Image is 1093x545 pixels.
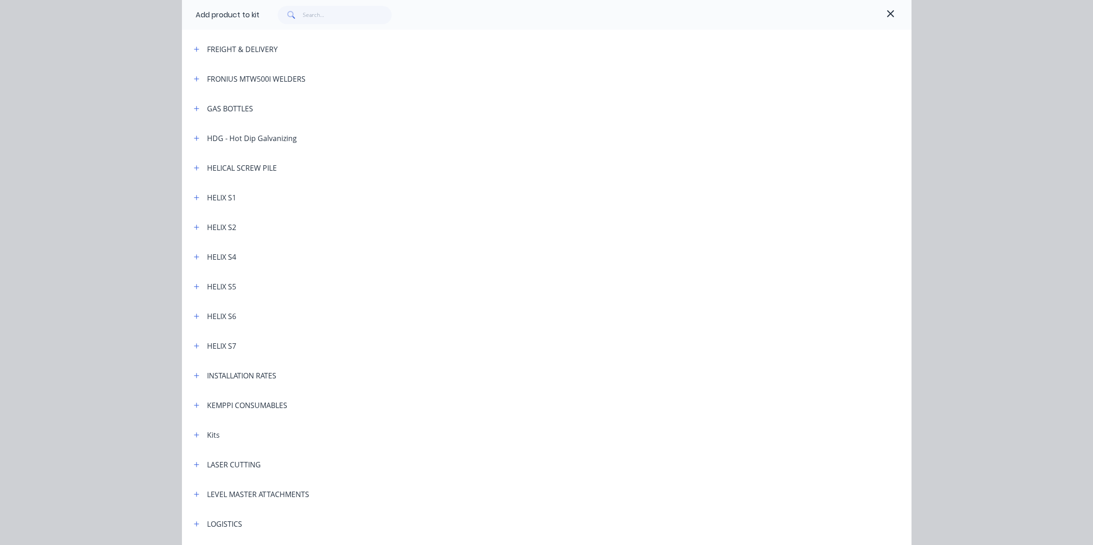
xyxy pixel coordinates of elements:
[196,10,259,21] div: Add product to kit
[207,73,306,84] div: FRONIUS MTW500I WELDERS
[207,430,220,440] div: Kits
[207,103,253,114] div: GAS BOTTLES
[207,162,277,173] div: HELICAL SCREW PILE
[207,519,242,529] div: LOGISTICS
[207,222,236,233] div: HELIX S2
[207,459,261,470] div: LASER CUTTING
[207,252,236,262] div: HELIX S4
[207,311,236,322] div: HELIX S6
[207,341,236,351] div: HELIX S7
[303,6,392,24] input: Search...
[207,192,236,203] div: HELIX S1
[207,281,236,292] div: HELIX S5
[207,44,278,55] div: FREIGHT & DELIVERY
[207,489,309,500] div: LEVEL MASTER ATTACHMENTS
[207,400,287,411] div: KEMPPI CONSUMABLES
[207,370,276,381] div: INSTALLATION RATES
[207,133,297,144] div: HDG - Hot Dip Galvanizing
